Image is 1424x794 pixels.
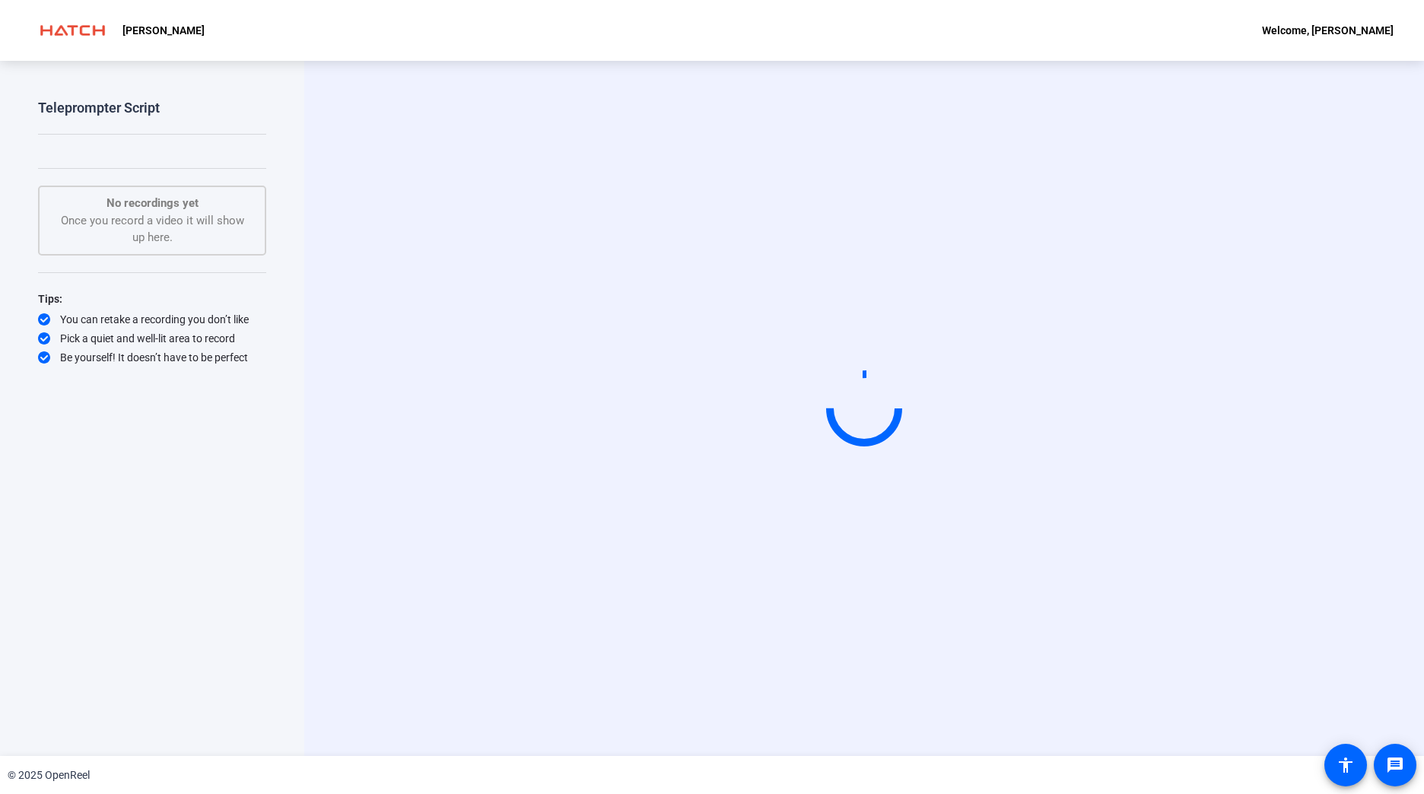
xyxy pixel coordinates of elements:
div: You can retake a recording you don’t like [38,312,266,327]
div: Tips: [38,290,266,308]
img: OpenReel logo [30,15,115,46]
mat-icon: accessibility [1337,756,1355,774]
p: No recordings yet [55,195,250,212]
div: Pick a quiet and well-lit area to record [38,331,266,346]
div: © 2025 OpenReel [8,767,90,783]
div: Teleprompter Script [38,99,160,117]
div: Once you record a video it will show up here. [55,195,250,246]
p: [PERSON_NAME] [122,21,205,40]
div: Be yourself! It doesn’t have to be perfect [38,350,266,365]
div: Welcome, [PERSON_NAME] [1262,21,1394,40]
mat-icon: message [1386,756,1404,774]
